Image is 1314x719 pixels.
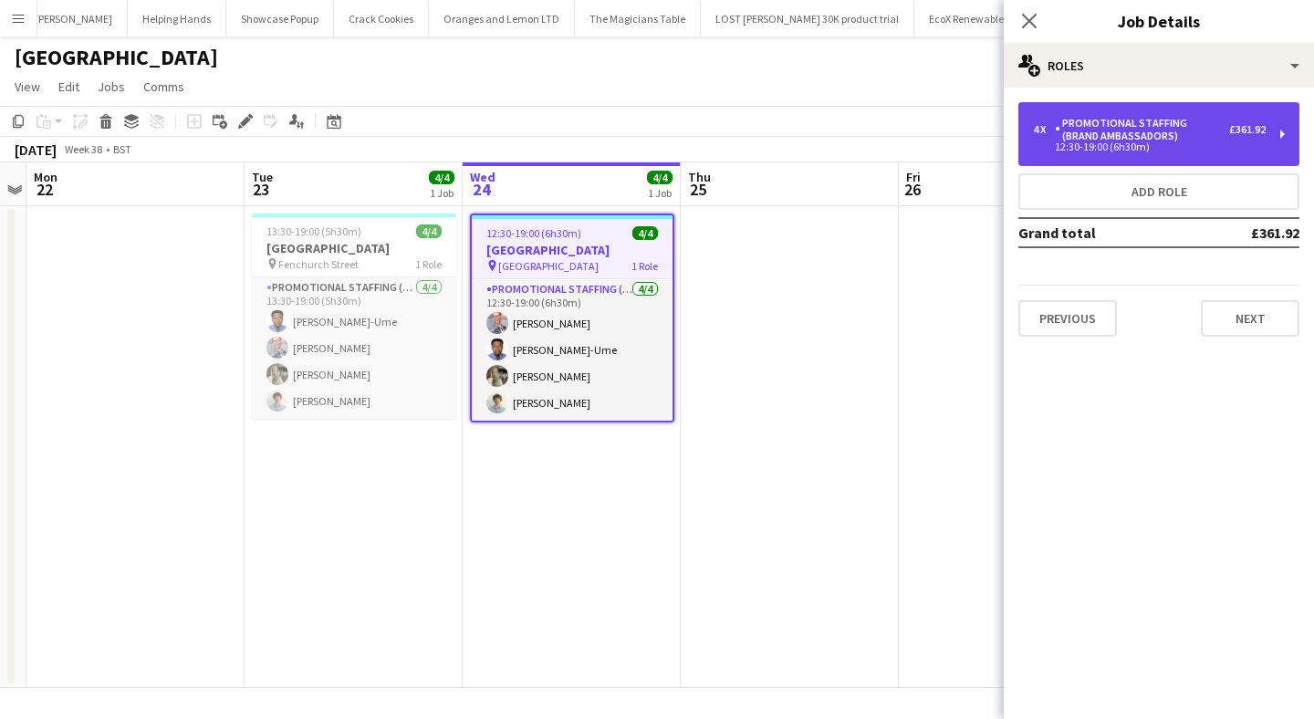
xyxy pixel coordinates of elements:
[98,78,125,95] span: Jobs
[701,1,914,36] button: LOST [PERSON_NAME] 30K product trial
[7,75,47,99] a: View
[1018,300,1117,337] button: Previous
[278,257,359,271] span: Fenchurch Street
[906,169,921,185] span: Fri
[429,1,575,36] button: Oranges and Lemon LTD
[31,179,57,200] span: 22
[470,169,495,185] span: Wed
[430,186,454,200] div: 1 Job
[249,179,273,200] span: 23
[1229,123,1266,136] div: £361.92
[252,214,456,419] app-job-card: 13:30-19:00 (5h30m)4/4[GEOGRAPHIC_DATA] Fenchurch Street1 RolePromotional Staffing (Brand Ambassa...
[113,142,131,156] div: BST
[334,1,429,36] button: Crack Cookies
[34,169,57,185] span: Mon
[498,259,599,273] span: [GEOGRAPHIC_DATA]
[136,75,192,99] a: Comms
[575,1,701,36] button: The Magicians Table
[143,78,184,95] span: Comms
[415,257,442,271] span: 1 Role
[15,141,57,159] div: [DATE]
[1191,218,1299,247] td: £361.92
[51,75,87,99] a: Edit
[266,224,361,238] span: 13:30-19:00 (5h30m)
[1201,300,1299,337] button: Next
[226,1,334,36] button: Showcase Popup
[1004,9,1314,33] h3: Job Details
[252,169,273,185] span: Tue
[1033,142,1266,151] div: 12:30-19:00 (6h30m)
[416,224,442,238] span: 4/4
[648,186,672,200] div: 1 Job
[128,1,226,36] button: Helping Hands
[632,226,658,240] span: 4/4
[429,171,454,184] span: 4/4
[903,179,921,200] span: 26
[58,78,79,95] span: Edit
[252,277,456,419] app-card-role: Promotional Staffing (Brand Ambassadors)4/413:30-19:00 (5h30m)[PERSON_NAME]-Ume[PERSON_NAME][PERS...
[470,214,674,422] app-job-card: 12:30-19:00 (6h30m)4/4[GEOGRAPHIC_DATA] [GEOGRAPHIC_DATA]1 RolePromotional Staffing (Brand Ambass...
[1004,44,1314,88] div: Roles
[15,78,40,95] span: View
[60,142,106,156] span: Week 38
[1055,117,1229,142] div: Promotional Staffing (Brand Ambassadors)
[688,169,711,185] span: Thu
[647,171,673,184] span: 4/4
[467,179,495,200] span: 24
[252,240,456,256] h3: [GEOGRAPHIC_DATA]
[90,75,132,99] a: Jobs
[1018,218,1191,247] td: Grand total
[631,259,658,273] span: 1 Role
[914,1,1024,36] button: EcoX Renewables
[685,179,711,200] span: 25
[472,279,673,421] app-card-role: Promotional Staffing (Brand Ambassadors)4/412:30-19:00 (6h30m)[PERSON_NAME][PERSON_NAME]-Ume[PERS...
[1033,123,1055,136] div: 4 x
[1018,173,1299,210] button: Add role
[15,44,218,71] h1: [GEOGRAPHIC_DATA]
[486,226,581,240] span: 12:30-19:00 (6h30m)
[472,242,673,258] h3: [GEOGRAPHIC_DATA]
